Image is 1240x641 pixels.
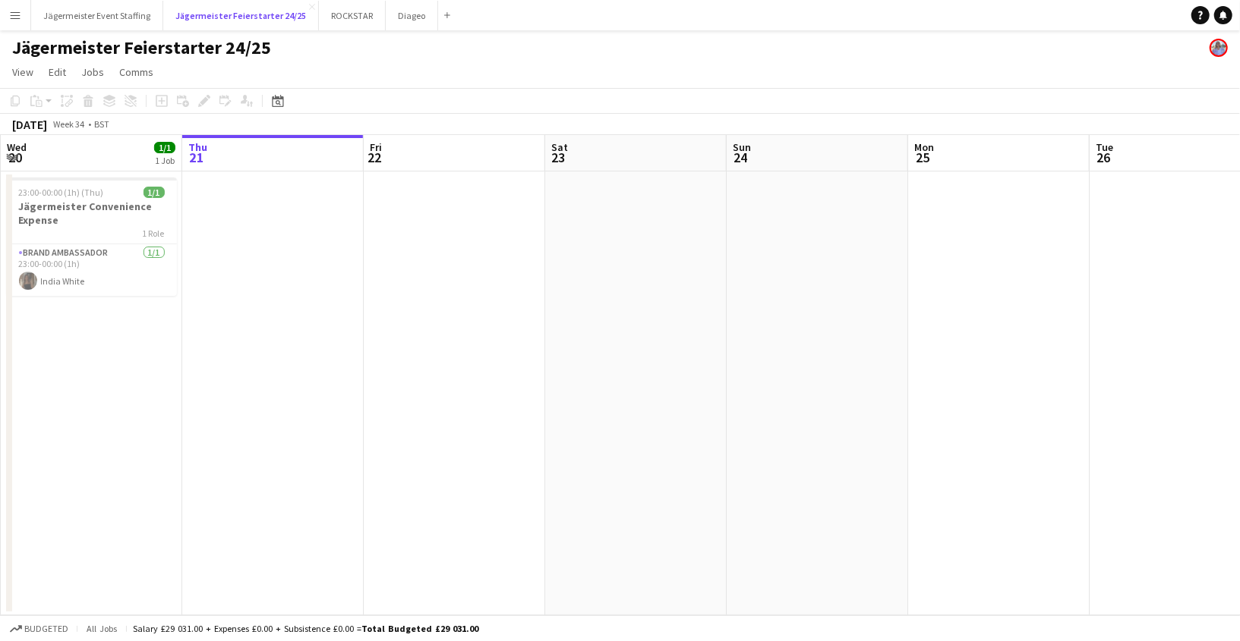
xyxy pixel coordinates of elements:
[12,36,271,59] h1: Jägermeister Feierstarter 24/25
[119,65,153,79] span: Comms
[144,187,165,198] span: 1/1
[143,228,165,239] span: 1 Role
[912,149,934,166] span: 25
[370,140,382,154] span: Fri
[368,149,382,166] span: 22
[914,140,934,154] span: Mon
[24,624,68,634] span: Budgeted
[7,200,177,227] h3: Jägermeister Convenience Expense
[186,149,207,166] span: 21
[49,65,66,79] span: Edit
[19,187,104,198] span: 23:00-00:00 (1h) (Thu)
[6,62,39,82] a: View
[12,117,47,132] div: [DATE]
[319,1,386,30] button: ROCKSTAR
[113,62,159,82] a: Comms
[50,118,88,130] span: Week 34
[154,142,175,153] span: 1/1
[7,244,177,296] app-card-role: Brand Ambassador1/123:00-00:00 (1h)India White
[549,149,568,166] span: 23
[75,62,110,82] a: Jobs
[7,140,27,154] span: Wed
[386,1,438,30] button: Diageo
[551,140,568,154] span: Sat
[163,1,319,30] button: Jägermeister Feierstarter 24/25
[733,140,751,154] span: Sun
[8,621,71,637] button: Budgeted
[1096,140,1113,154] span: Tue
[361,623,478,634] span: Total Budgeted £29 031.00
[81,65,104,79] span: Jobs
[84,623,120,634] span: All jobs
[43,62,72,82] a: Edit
[5,149,27,166] span: 20
[188,140,207,154] span: Thu
[31,1,163,30] button: Jägermeister Event Staffing
[12,65,33,79] span: View
[133,623,478,634] div: Salary £29 031.00 + Expenses £0.00 + Subsistence £0.00 =
[94,118,109,130] div: BST
[7,178,177,296] app-job-card: 23:00-00:00 (1h) (Thu)1/1Jägermeister Convenience Expense1 RoleBrand Ambassador1/123:00-00:00 (1h...
[1093,149,1113,166] span: 26
[730,149,751,166] span: 24
[155,155,175,166] div: 1 Job
[1210,39,1228,57] app-user-avatar: Lucy Hillier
